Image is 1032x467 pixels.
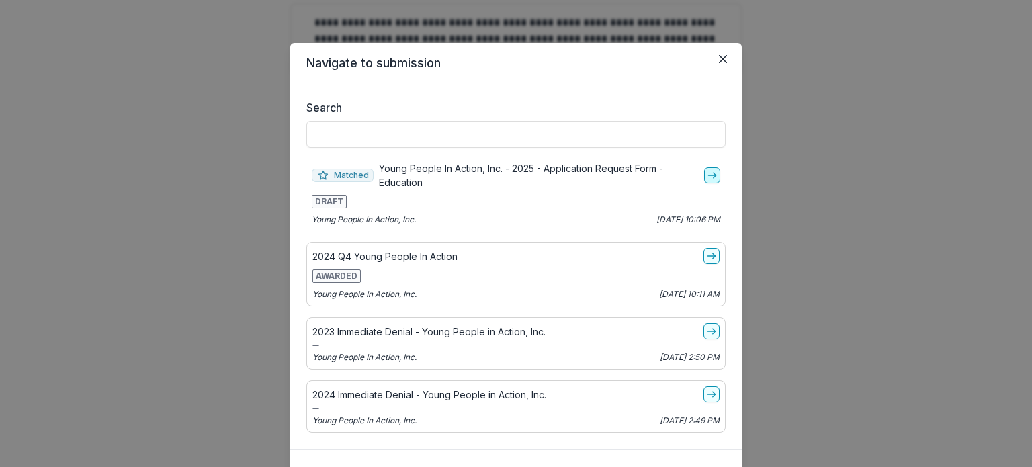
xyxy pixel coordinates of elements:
p: Young People In Action, Inc. [312,214,416,226]
header: Navigate to submission [290,43,742,83]
p: Young People In Action, Inc. [312,351,417,364]
a: go-to [703,323,720,339]
p: Young People In Action, Inc. [312,415,417,427]
p: [DATE] 10:06 PM [656,214,720,226]
p: Young People In Action, Inc. - 2025 - Application Request Form - Education [379,161,699,189]
a: go-to [703,248,720,264]
span: Matched [312,169,374,182]
span: DRAFT [312,195,347,208]
label: Search [306,99,718,116]
p: Young People In Action, Inc. [312,288,417,300]
a: go-to [703,386,720,402]
p: 2023 Immediate Denial - Young People in Action, Inc. [312,325,546,339]
a: go-to [704,167,720,183]
button: Close [712,48,734,70]
p: 2024 Q4 Young People In Action [312,249,458,263]
p: [DATE] 2:49 PM [660,415,720,427]
p: [DATE] 2:50 PM [660,351,720,364]
span: AWARDED [312,269,361,283]
p: 2024 Immediate Denial - Young People in Action, Inc. [312,388,546,402]
p: [DATE] 10:11 AM [659,288,720,300]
